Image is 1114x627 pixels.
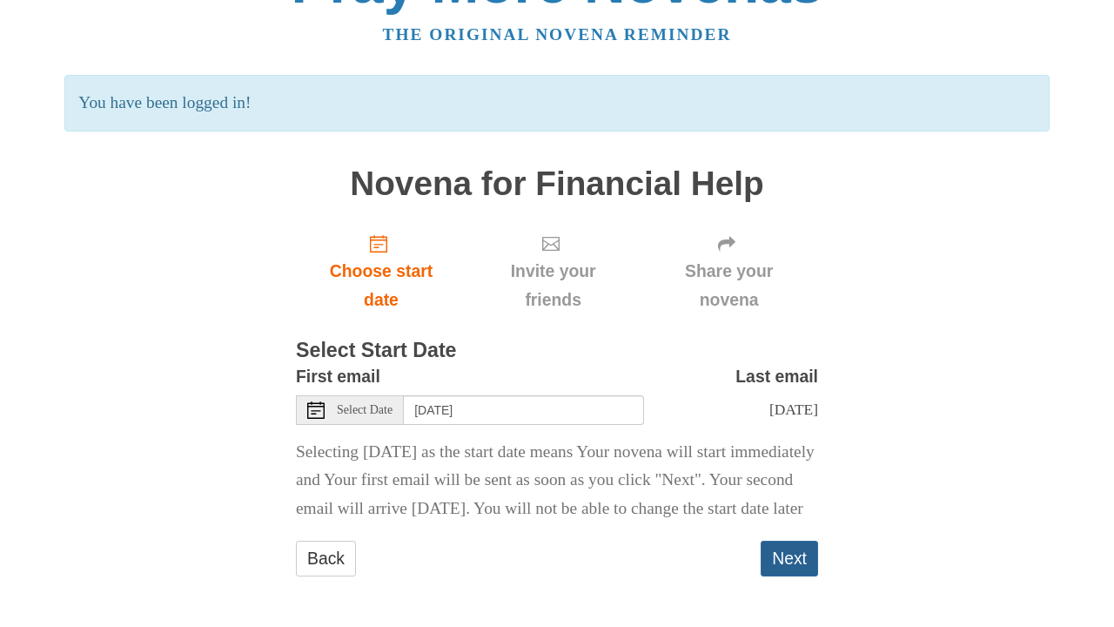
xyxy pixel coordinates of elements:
h3: Select Start Date [296,340,818,362]
label: Last email [735,362,818,391]
p: Selecting [DATE] as the start date means Your novena will start immediately and Your first email ... [296,438,818,524]
div: Click "Next" to confirm your start date first. [466,219,640,323]
p: You have been logged in! [64,75,1049,131]
h1: Novena for Financial Help [296,165,818,203]
div: Click "Next" to confirm your start date first. [640,219,818,323]
label: First email [296,362,380,391]
span: Choose start date [313,257,449,314]
span: [DATE] [769,401,818,418]
span: Invite your friends [484,257,622,314]
span: Share your novena [657,257,801,314]
button: Next [761,541,818,576]
a: The original novena reminder [383,25,732,44]
a: Back [296,541,356,576]
a: Choose start date [296,219,466,323]
span: Select Date [337,404,393,416]
input: Use the arrow keys to pick a date [404,395,644,425]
